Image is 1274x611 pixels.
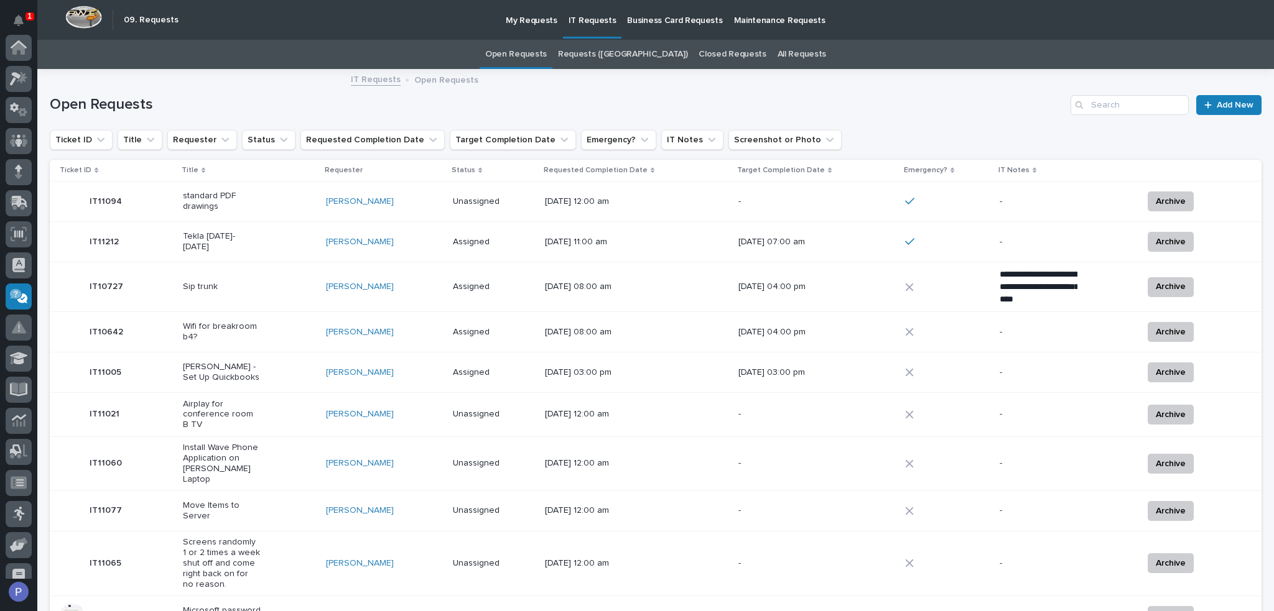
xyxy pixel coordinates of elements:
a: [PERSON_NAME] [326,409,394,420]
button: Archive [1148,553,1194,573]
span: Archive [1156,365,1186,380]
p: Unassigned [453,196,531,207]
p: IT11065 [90,556,124,569]
button: Archive [1148,277,1194,297]
tr: IT11077IT11077 Move Items to Server[PERSON_NAME] Unassigned[DATE] 12:00 am--Archive [50,490,1262,531]
span: Archive [1156,194,1186,209]
p: [DATE] 08:00 am [545,282,623,292]
p: IT11021 [90,407,122,420]
p: Target Completion Date [737,163,825,177]
img: Workspace Logo [65,6,102,29]
p: Status [452,163,475,177]
p: Move Items to Server [183,500,261,521]
span: Archive [1156,279,1186,294]
span: Archive [1156,324,1186,339]
p: Unassigned [453,558,531,569]
a: [PERSON_NAME] [326,558,394,569]
p: Requester [325,163,363,177]
p: [PERSON_NAME] - Set Up Quickbooks [183,362,261,383]
tr: IT11212IT11212 Tekla [DATE]-[DATE][PERSON_NAME] Assigned[DATE] 11:00 am[DATE] 07:00 am-Archive [50,222,1262,262]
p: [DATE] 12:00 am [545,458,623,469]
button: IT Notes [661,130,723,150]
button: Notifications [6,7,32,34]
a: IT Requests [351,71,401,86]
span: Archive [1156,407,1186,422]
p: [DATE] 12:00 am [545,558,623,569]
a: All Requests [778,40,826,69]
p: [DATE] 11:00 am [545,237,623,247]
a: Closed Requests [699,40,766,69]
p: - [1000,505,1077,516]
p: Unassigned [453,505,531,516]
p: Airplay for conference room B TV [183,399,261,430]
p: [DATE] 04:00 pm [738,327,816,338]
span: Add New [1217,101,1253,109]
button: users-avatar [6,579,32,605]
span: Archive [1156,503,1186,518]
p: IT11212 [90,234,121,247]
tr: IT11094IT11094 standard PDF drawings[PERSON_NAME] Unassigned[DATE] 12:00 am--Archive [50,181,1262,222]
p: - [738,505,816,516]
h2: 09. Requests [124,15,179,25]
p: - [1000,409,1077,420]
a: [PERSON_NAME] [326,196,394,207]
p: Requested Completion Date [544,163,648,177]
button: Archive [1148,405,1194,425]
p: IT11060 [90,456,124,469]
button: Target Completion Date [450,130,576,150]
p: - [1000,558,1077,569]
p: [DATE] 12:00 am [545,196,623,207]
button: Status [242,130,295,150]
p: - [1000,327,1077,338]
button: Archive [1148,501,1194,521]
div: Notifications1 [16,15,32,35]
p: [DATE] 07:00 am [738,237,816,247]
p: IT11094 [90,194,124,207]
p: Open Requests [414,72,478,86]
p: [DATE] 03:00 pm [545,367,623,378]
p: - [738,458,816,469]
p: Unassigned [453,458,531,469]
p: Ticket ID [60,163,91,177]
input: Search [1071,95,1189,115]
p: IT Notes [998,163,1030,177]
p: Tekla [DATE]-[DATE] [183,231,261,252]
button: Archive [1148,232,1194,252]
tr: IT11021IT11021 Airplay for conference room B TV[PERSON_NAME] Unassigned[DATE] 12:00 am--Archive [50,392,1262,436]
p: Unassigned [453,409,531,420]
button: Archive [1148,454,1194,474]
a: Requests ([GEOGRAPHIC_DATA]) [558,40,687,69]
p: - [738,409,816,420]
p: IT11005 [90,365,124,378]
p: Emergency? [904,163,947,177]
button: Ticket ID [50,130,113,150]
p: Assigned [453,367,531,378]
p: [DATE] 08:00 am [545,327,623,338]
h1: Open Requests [50,96,1066,114]
p: standard PDF drawings [183,191,261,212]
button: Requester [167,130,237,150]
span: Archive [1156,234,1186,249]
button: Title [118,130,162,150]
p: [DATE] 03:00 pm [738,367,816,378]
p: - [738,196,816,207]
p: Assigned [453,327,531,338]
p: [DATE] 12:00 am [545,409,623,420]
p: Title [182,163,198,177]
p: - [1000,367,1077,378]
p: 1 [27,12,32,21]
p: IT10642 [90,324,126,338]
p: IT10727 [90,279,126,292]
a: [PERSON_NAME] [326,367,394,378]
button: Screenshot or Photo [728,130,842,150]
p: Install Wave Phone Application on [PERSON_NAME] Laptop [183,443,261,484]
p: [DATE] 04:00 pm [738,282,816,292]
button: Archive [1148,362,1194,382]
p: [DATE] 12:00 am [545,505,623,516]
p: Wifi for breakroom b4? [183,321,261,342]
span: Archive [1156,556,1186,571]
span: Archive [1156,456,1186,471]
p: Assigned [453,237,531,247]
a: [PERSON_NAME] [326,505,394,516]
